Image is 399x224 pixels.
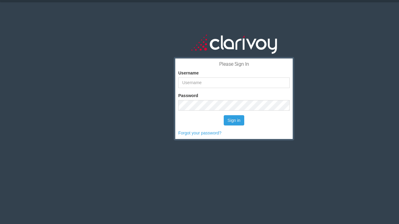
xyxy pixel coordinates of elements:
[178,62,290,67] h3: Please Sign In
[178,77,290,88] input: Username
[178,131,221,135] a: Forgot your password?
[178,93,198,99] label: Password
[191,33,277,55] img: clarivoy_whitetext_transbg.svg
[224,115,245,125] button: Sign in
[178,70,199,76] label: Username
